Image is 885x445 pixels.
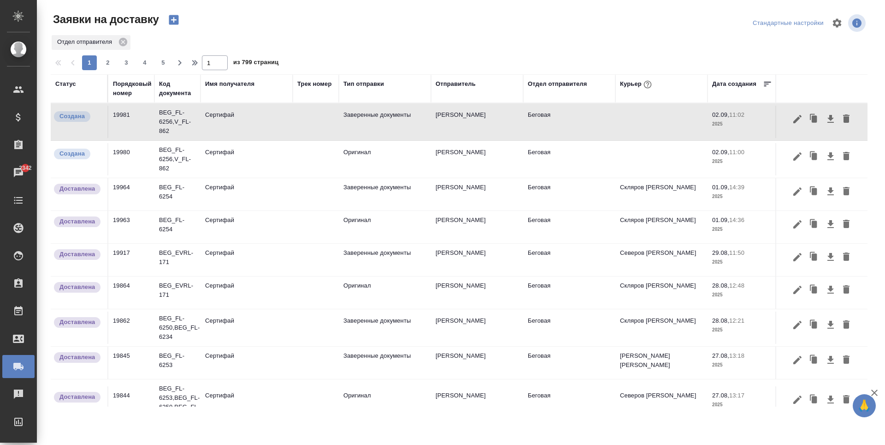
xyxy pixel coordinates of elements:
button: 5 [156,55,171,70]
td: Сертифай [201,211,293,243]
button: Редактировать [790,391,805,409]
button: 4 [137,55,152,70]
td: Беговая [523,106,615,138]
td: 19845 [108,347,154,379]
p: 2025 [712,325,772,335]
a: 2342 [2,161,35,184]
p: 2025 [712,290,772,300]
p: Создана [59,112,85,121]
p: 11:50 [729,249,744,256]
td: [PERSON_NAME] [431,106,523,138]
button: Клонировать [805,110,823,128]
p: 2025 [712,225,772,234]
div: Статус [55,79,76,89]
div: Тип отправки [343,79,384,89]
div: Документы доставлены, фактическая дата доставки проставиться автоматически [53,248,103,261]
button: Редактировать [790,110,805,128]
p: Доставлена [59,392,95,402]
td: Сертифай [201,386,293,419]
p: Доставлена [59,250,95,259]
td: Заверенные документы [339,347,431,379]
td: Сертифай [201,277,293,309]
td: BEG_FL-6250,BEG_FL-6234 [154,309,201,346]
td: BEG_EVRL-171 [154,244,201,276]
td: Беговая [523,347,615,379]
td: Беговая [523,277,615,309]
div: Курьер [620,78,654,90]
td: 19917 [108,244,154,276]
button: Удалить [838,148,854,165]
td: Оригинал [339,386,431,419]
button: Редактировать [790,216,805,233]
div: Порядковый номер [113,79,152,98]
button: Удалить [838,316,854,334]
button: Клонировать [805,281,823,299]
button: Удалить [838,216,854,233]
p: 13:18 [729,352,744,359]
p: 2025 [712,258,772,267]
p: 27.08, [712,352,729,359]
button: Скачать [823,248,838,266]
td: 19963 [108,211,154,243]
td: Сертифай [201,106,293,138]
td: BEG_FL-6253,BEG_FL-6250,BEG_FL-6234 [154,379,201,426]
td: 19862 [108,312,154,344]
button: Клонировать [805,316,823,334]
td: Беговая [523,211,615,243]
span: из 799 страниц [233,57,278,70]
p: 2025 [712,157,772,166]
p: 11:02 [729,111,744,118]
td: [PERSON_NAME] [431,143,523,175]
div: Документы доставлены, фактическая дата доставки проставиться автоматически [53,216,103,228]
td: Заверенные документы [339,178,431,210]
p: 14:36 [729,216,744,223]
p: Отдел отправителя [57,37,115,47]
td: Скляров [PERSON_NAME] [615,277,708,309]
td: Сертифай [201,244,293,276]
button: 2 [100,55,115,70]
td: BEG_FL-6256,V_FL-862 [154,141,201,178]
p: 01.09, [712,216,729,223]
p: 02.09, [712,111,729,118]
div: Новая заявка, еще не передана в работу [53,110,103,123]
button: Клонировать [805,391,823,409]
button: Редактировать [790,148,805,165]
td: Сертифай [201,143,293,175]
td: [PERSON_NAME] [431,386,523,419]
span: 5 [156,58,171,67]
button: Клонировать [805,148,823,165]
td: [PERSON_NAME] [431,312,523,344]
td: Скляров [PERSON_NAME] [615,312,708,344]
div: Документы доставлены, фактическая дата доставки проставиться автоматически [53,281,103,294]
p: Доставлена [59,318,95,327]
td: BEG_FL-6254 [154,178,201,210]
td: Сертифай [201,178,293,210]
button: Удалить [838,183,854,200]
button: Удалить [838,110,854,128]
td: [PERSON_NAME] [431,347,523,379]
td: BEG_FL-6254 [154,211,201,243]
td: BEG_FL-6253 [154,347,201,379]
button: Скачать [823,183,838,200]
td: Беговая [523,244,615,276]
td: 19980 [108,143,154,175]
button: Скачать [823,281,838,299]
td: Северов [PERSON_NAME] [615,244,708,276]
td: Скляров [PERSON_NAME] [615,178,708,210]
div: Документы доставлены, фактическая дата доставки проставиться автоматически [53,351,103,364]
button: Редактировать [790,316,805,334]
button: Удалить [838,351,854,369]
p: Доставлена [59,283,95,292]
td: BEG_FL-6256,V_FL-862 [154,103,201,140]
button: Создать [163,12,185,28]
span: 2342 [13,163,37,173]
td: Беговая [523,312,615,344]
p: 29.08, [712,249,729,256]
button: Удалить [838,248,854,266]
div: Документы доставлены, фактическая дата доставки проставиться автоматически [53,183,103,195]
td: Северов [PERSON_NAME] [615,386,708,419]
p: 11:00 [729,149,744,156]
span: Настроить таблицу [826,12,848,34]
span: Заявки на доставку [51,12,159,27]
button: Редактировать [790,183,805,200]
